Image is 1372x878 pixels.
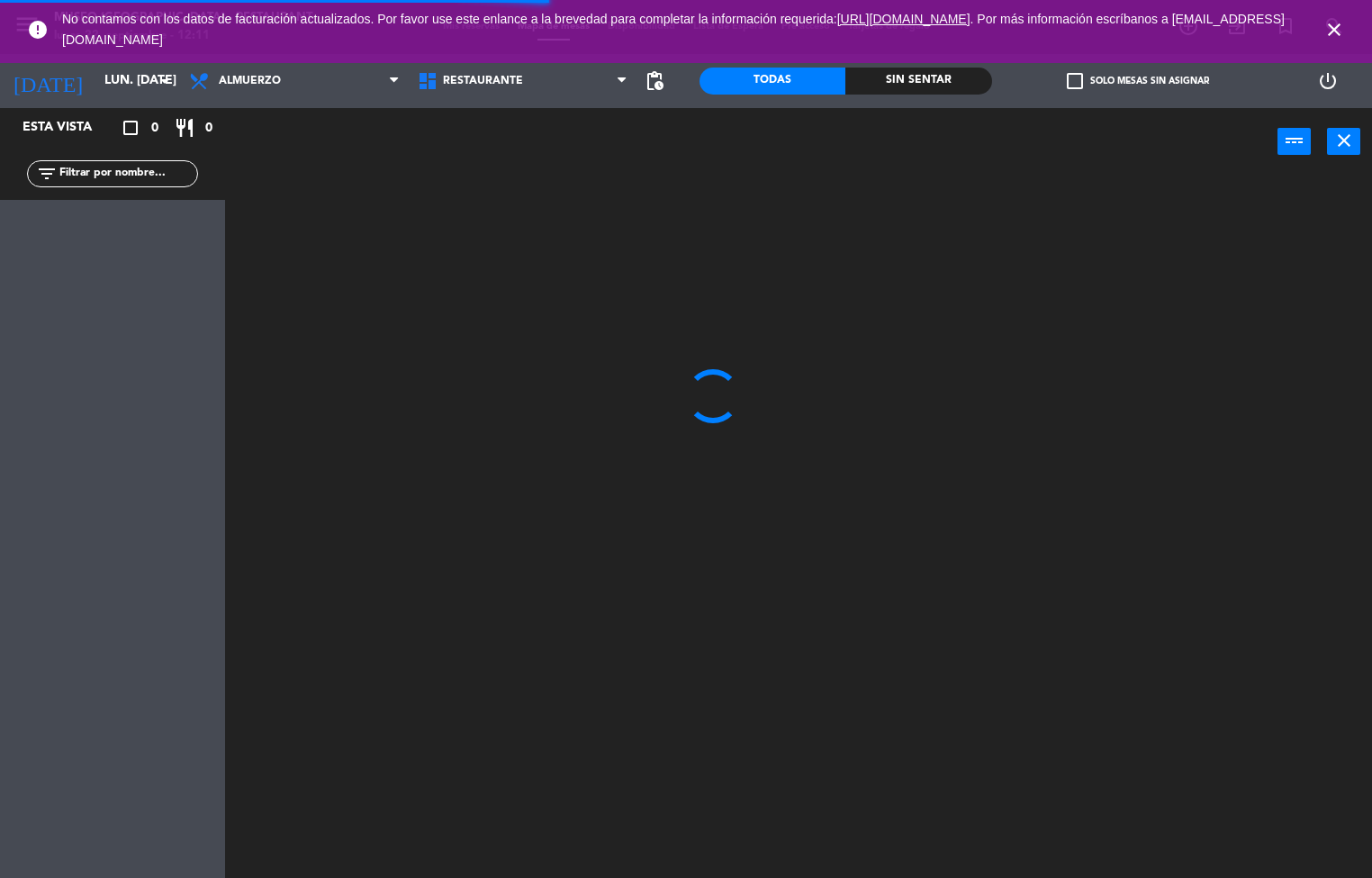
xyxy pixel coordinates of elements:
span: No contamos con los datos de facturación actualizados. Por favor use este enlance a la brevedad p... [62,12,1285,47]
span: check_box_outline_blank [1067,73,1083,89]
i: restaurant [174,117,195,139]
span: 0 [151,118,158,139]
input: Filtrar por nombre... [58,164,197,184]
button: close [1327,128,1360,155]
span: 0 [205,118,212,139]
div: Sin sentar [845,68,991,95]
div: Esta vista [9,117,130,139]
i: power_settings_new [1317,70,1339,92]
a: . Por más información escríbanos a [EMAIL_ADDRESS][DOMAIN_NAME] [62,12,1285,47]
span: pending_actions [644,70,665,92]
button: power_input [1277,128,1311,155]
i: arrow_drop_down [154,70,176,92]
i: close [1323,19,1345,41]
span: Restaurante [443,75,523,87]
span: Almuerzo [219,75,281,87]
i: close [1333,130,1355,151]
a: [URL][DOMAIN_NAME] [837,12,970,26]
i: power_input [1284,130,1305,151]
i: error [27,19,49,41]
i: crop_square [120,117,141,139]
i: filter_list [36,163,58,185]
div: Todas [700,68,845,95]
label: Solo mesas sin asignar [1067,73,1209,89]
